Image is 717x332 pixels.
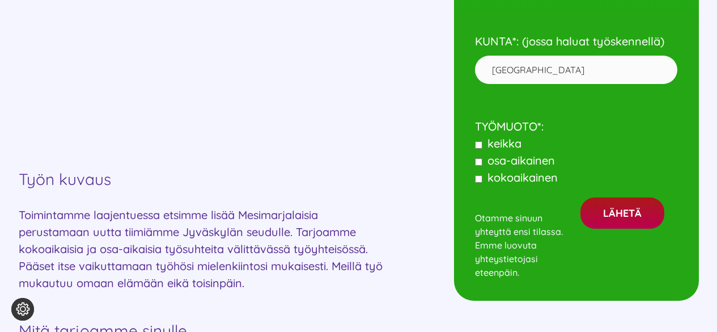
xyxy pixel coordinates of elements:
[19,170,386,189] h4: Työn kuvaus
[484,170,558,184] span: kokoaikainen
[475,56,678,84] input: KUNTA*: (jossa haluat työskennellä)
[475,141,482,149] input: keikka
[475,158,482,166] input: osa-aikainen
[484,153,555,167] span: osa-aikainen
[484,136,521,150] span: keikka
[475,101,678,186] p: TYÖMUOTO*:
[19,207,386,292] p: Toimintamme laajentuessa etsimme lisää Mesimarjalaisia perustamaan uutta tiimiämme Jyväskylän seu...
[475,175,482,183] input: kokoaikainen
[475,197,572,279] p: Otamme sinuun yhteyttä ensi tilassa. Emme luovuta yhteystietojasi eteenpäin.
[11,298,34,321] button: Evästeasetukset
[475,34,678,75] label: KUNTA*: (jossa haluat työskennellä)
[580,197,664,229] input: Lähetä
